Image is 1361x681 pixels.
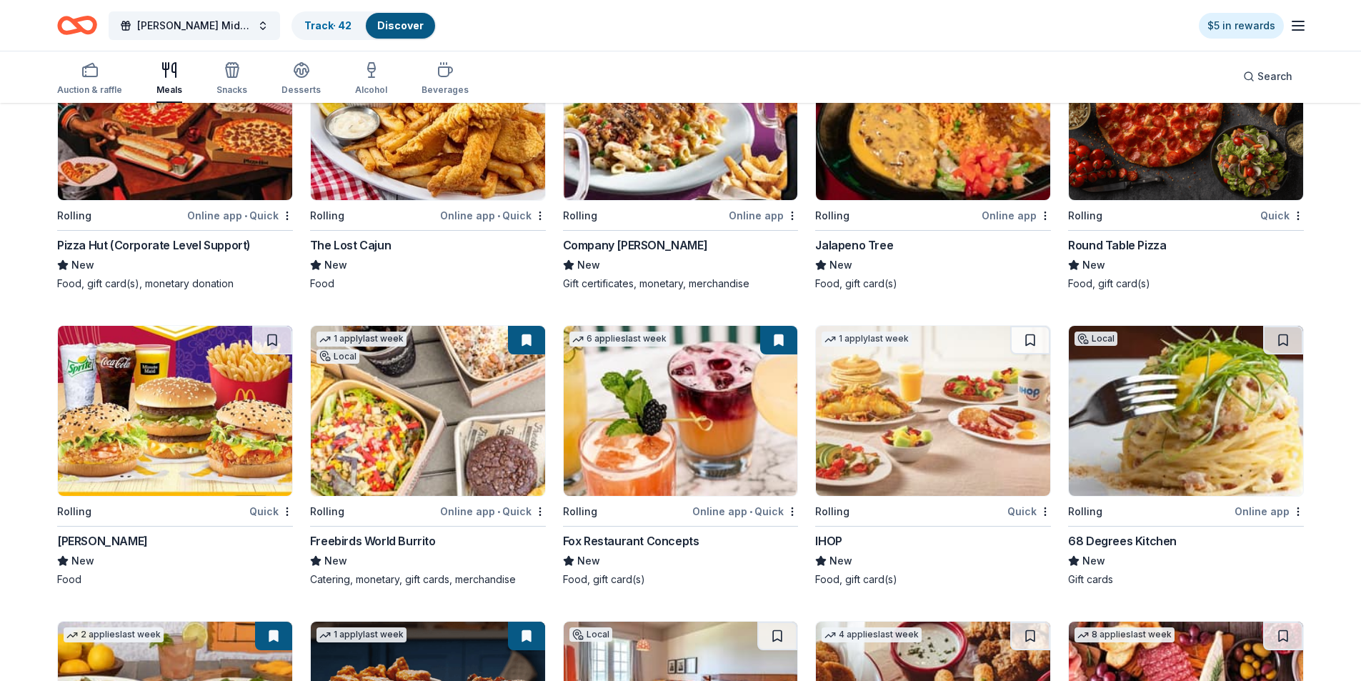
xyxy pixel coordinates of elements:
[310,325,546,587] a: Image for Freebirds World Burrito1 applylast weekLocalRollingOnline app•QuickFreebirds World Burr...
[57,532,148,550] div: [PERSON_NAME]
[816,326,1050,496] img: Image for IHOP
[1235,502,1304,520] div: Online app
[316,349,359,364] div: Local
[244,210,247,222] span: •
[816,30,1050,200] img: Image for Jalapeno Tree
[58,326,292,496] img: Image for McDonald's
[58,30,292,200] img: Image for Pizza Hut (Corporate Level Support)
[815,503,849,520] div: Rolling
[822,627,922,642] div: 4 applies last week
[281,56,321,103] button: Desserts
[57,277,293,291] div: Food, gift card(s), monetary donation
[1075,627,1175,642] div: 8 applies last week
[577,257,600,274] span: New
[564,326,798,496] img: Image for Fox Restaurant Concepts
[324,257,347,274] span: New
[1068,503,1102,520] div: Rolling
[109,11,280,40] button: [PERSON_NAME] Middle School Student PTA Meetings
[1069,326,1303,496] img: Image for 68 Degrees Kitchen
[1069,30,1303,200] img: Image for Round Table Pizza
[156,56,182,103] button: Meals
[815,207,849,224] div: Rolling
[281,84,321,96] div: Desserts
[569,332,669,347] div: 6 applies last week
[815,572,1051,587] div: Food, gift card(s)
[310,29,546,291] a: Image for The Lost CajunRollingOnline app•QuickThe Lost CajunNewFood
[815,532,842,550] div: IHOP
[564,30,798,200] img: Image for Company Brinker
[563,503,597,520] div: Rolling
[569,627,612,642] div: Local
[829,257,852,274] span: New
[563,29,799,291] a: Image for Company Brinker6 applieslast weekRollingOnline appCompany [PERSON_NAME]NewGift certific...
[324,552,347,570] span: New
[311,30,545,200] img: Image for The Lost Cajun
[216,84,247,96] div: Snacks
[563,532,699,550] div: Fox Restaurant Concepts
[156,84,182,96] div: Meals
[249,502,293,520] div: Quick
[310,207,344,224] div: Rolling
[692,502,798,520] div: Online app Quick
[57,237,251,254] div: Pizza Hut (Corporate Level Support)
[57,207,91,224] div: Rolling
[1068,277,1304,291] div: Food, gift card(s)
[377,19,424,31] a: Discover
[304,19,352,31] a: Track· 42
[1068,325,1304,587] a: Image for 68 Degrees KitchenLocalRollingOnline app68 Degrees KitchenNewGift cards
[749,506,752,517] span: •
[815,29,1051,291] a: Image for Jalapeno TreeLocalRollingOnline appJalapeno TreeNewFood, gift card(s)
[563,237,708,254] div: Company [PERSON_NAME]
[563,325,799,587] a: Image for Fox Restaurant Concepts6 applieslast weekRollingOnline app•QuickFox Restaurant Concepts...
[422,56,469,103] button: Beverages
[57,325,293,587] a: Image for McDonald'sRollingQuick[PERSON_NAME]NewFood
[1257,68,1292,85] span: Search
[216,56,247,103] button: Snacks
[355,56,387,103] button: Alcohol
[563,277,799,291] div: Gift certificates, monetary, merchandise
[291,11,437,40] button: Track· 42Discover
[815,237,893,254] div: Jalapeno Tree
[1007,502,1051,520] div: Quick
[310,237,391,254] div: The Lost Cajun
[815,277,1051,291] div: Food, gift card(s)
[1082,257,1105,274] span: New
[822,332,912,347] div: 1 apply last week
[1068,532,1177,550] div: 68 Degrees Kitchen
[310,532,436,550] div: Freebirds World Burrito
[1082,552,1105,570] span: New
[497,210,500,222] span: •
[563,572,799,587] div: Food, gift card(s)
[577,552,600,570] span: New
[57,572,293,587] div: Food
[1068,207,1102,224] div: Rolling
[422,84,469,96] div: Beverages
[71,257,94,274] span: New
[729,207,798,224] div: Online app
[310,572,546,587] div: Catering, monetary, gift cards, merchandise
[316,332,407,347] div: 1 apply last week
[71,552,94,570] span: New
[355,84,387,96] div: Alcohol
[1199,13,1284,39] a: $5 in rewards
[57,56,122,103] button: Auction & raffle
[57,84,122,96] div: Auction & raffle
[64,627,164,642] div: 2 applies last week
[310,503,344,520] div: Rolling
[1075,332,1117,346] div: Local
[1232,62,1304,91] button: Search
[440,207,546,224] div: Online app Quick
[497,506,500,517] span: •
[311,326,545,496] img: Image for Freebirds World Burrito
[815,325,1051,587] a: Image for IHOP1 applylast weekRollingQuickIHOPNewFood, gift card(s)
[57,9,97,42] a: Home
[1068,572,1304,587] div: Gift cards
[1068,237,1166,254] div: Round Table Pizza
[829,552,852,570] span: New
[563,207,597,224] div: Rolling
[1260,207,1304,224] div: Quick
[982,207,1051,224] div: Online app
[187,207,293,224] div: Online app Quick
[310,277,546,291] div: Food
[57,503,91,520] div: Rolling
